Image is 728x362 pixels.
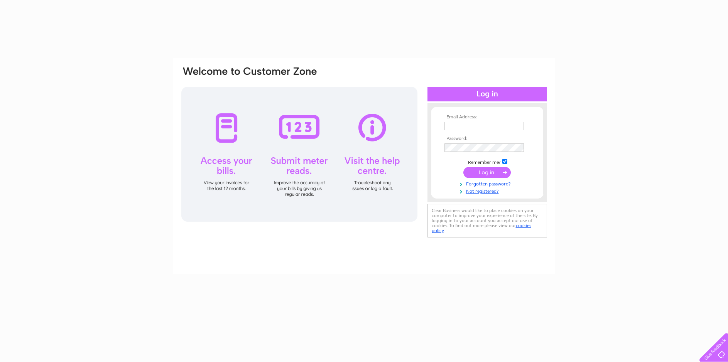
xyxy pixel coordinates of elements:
[444,187,532,194] a: Not registered?
[444,180,532,187] a: Forgotten password?
[432,223,531,233] a: cookies policy
[443,136,532,141] th: Password:
[443,114,532,120] th: Email Address:
[443,158,532,165] td: Remember me?
[427,204,547,237] div: Clear Business would like to place cookies on your computer to improve your experience of the sit...
[463,167,511,178] input: Submit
